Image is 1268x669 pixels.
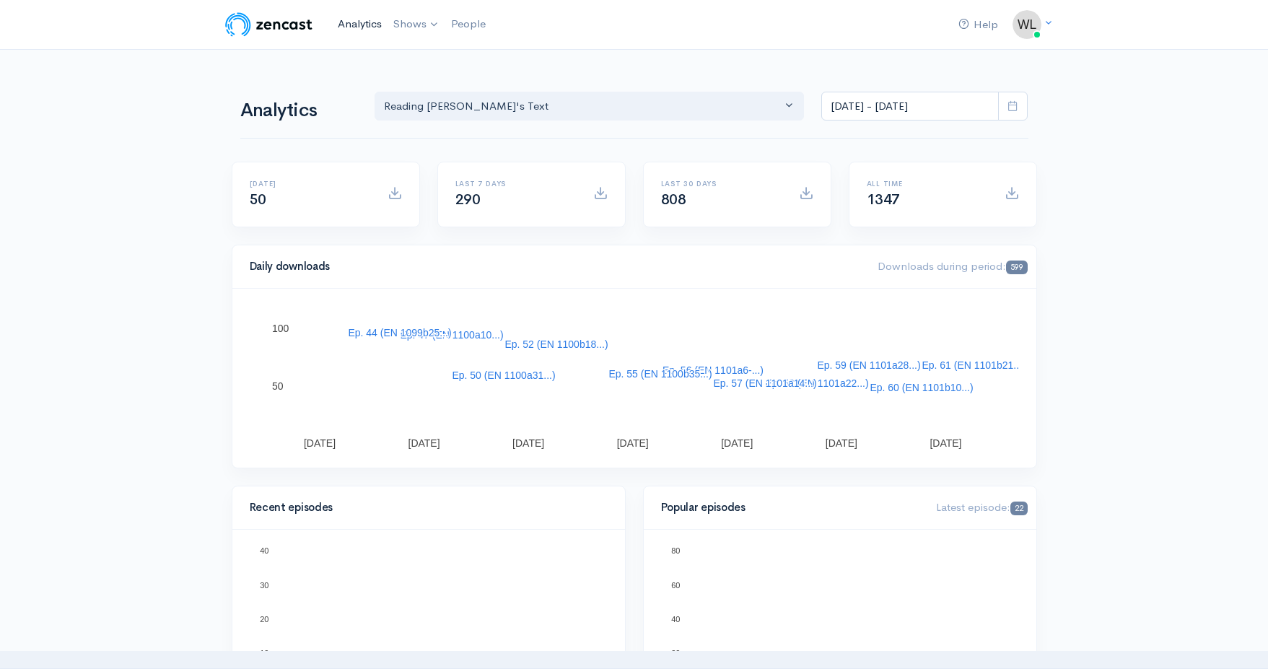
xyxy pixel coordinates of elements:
text: [DATE] [512,437,544,449]
text: Ep. 60 [417,621,440,629]
span: 599 [1006,261,1027,274]
svg: A chart. [250,306,1019,450]
text: Ep. 59 (EN 1101a28...) [817,359,920,371]
text: 10 [260,649,268,657]
text: [DATE] [616,437,648,449]
img: ZenCast Logo [223,10,315,39]
text: [DATE] [408,437,440,449]
text: Ep. 61 [478,600,501,608]
text: 60 [671,580,680,589]
h4: Popular episodes [661,502,919,514]
text: [DATE] [721,437,753,449]
text: Ep. 55 (EN 1100b35...) [608,368,712,380]
text: [DATE] [825,437,857,449]
text: 20 [260,615,268,624]
text: Ep. 58 (EN 1101a22...) [765,377,868,389]
text: Ep. 44 (EN 1099b25...) [348,327,451,338]
text: [DATE] [303,437,335,449]
text: Ep. 57 (EN 1101a14...) [713,377,816,389]
text: Ep. 55 [828,626,852,634]
a: People [445,9,491,40]
span: 808 [661,191,686,209]
span: 50 [250,191,266,209]
a: Shows [388,9,445,40]
span: Downloads during period: [878,259,1027,273]
text: 100 [272,323,289,334]
text: 20 [671,649,680,657]
text: Ep. 56 (EN 1101a6-...) [662,364,763,376]
text: 80 [671,546,680,555]
h6: All time [867,180,987,188]
text: Ep. 47 (EN 1100a10...) [400,329,503,341]
button: Reading Aristotle's Text [375,92,805,121]
text: Ep. 50 (ΕΝ 1100a31...) [452,370,555,381]
a: Help [953,9,1004,40]
a: Analytics [332,9,388,40]
h1: Analytics [240,100,357,121]
span: 290 [455,191,481,209]
text: 50 [272,380,284,392]
text: 30 [260,580,268,589]
div: Reading [PERSON_NAME]'s Text [384,98,782,115]
text: Ep. 44 [950,632,973,641]
text: Ep. 59 [357,590,380,598]
text: Ep. 60 (EN 1101b10...) [870,382,973,393]
text: Ep. 57 [889,629,912,637]
text: Ep. 62 [538,613,561,622]
text: Ep. 54 [707,576,730,585]
text: Ep. 56 [768,608,791,617]
text: 40 [260,546,268,555]
h4: Recent episodes [250,502,599,514]
h6: Last 7 days [455,180,576,188]
span: 22 [1010,502,1027,515]
h6: Last 30 days [661,180,782,188]
text: Ep. 52 (EN 1100b18...) [504,338,608,350]
h4: Daily downloads [250,261,861,273]
text: Ep. 61 (EN 1101b21...) [922,359,1025,371]
text: 40 [671,615,680,624]
h6: [DATE] [250,180,370,188]
img: ... [1013,10,1041,39]
text: [DATE] [930,437,961,449]
span: 1347 [867,191,900,209]
text: Ep. 58 [296,583,319,592]
input: analytics date range selector [821,92,999,121]
span: Latest episode: [936,500,1027,514]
